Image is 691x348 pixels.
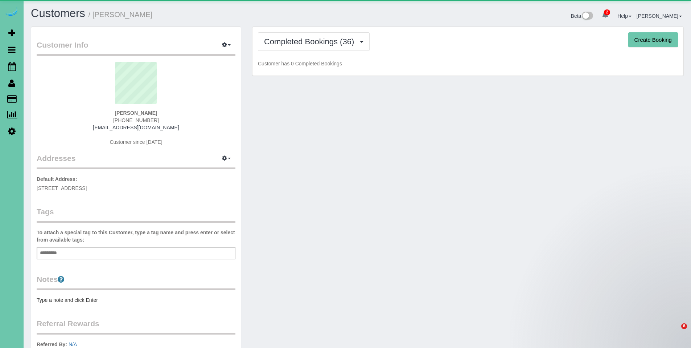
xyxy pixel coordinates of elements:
[115,110,157,116] strong: [PERSON_NAME]
[637,13,682,19] a: [PERSON_NAME]
[37,296,235,304] pre: Type a note and click Enter
[93,125,179,130] a: [EMAIL_ADDRESS][DOMAIN_NAME]
[258,60,678,67] p: Customer has 0 Completed Bookings
[258,32,370,51] button: Completed Bookings (36)
[110,139,162,145] span: Customer since [DATE]
[31,7,85,20] a: Customers
[37,185,87,191] span: [STREET_ADDRESS]
[666,323,684,341] iframe: Intercom live chat
[617,13,632,19] a: Help
[598,7,612,23] a: 2
[37,341,67,348] label: Referred By:
[264,37,358,46] span: Completed Bookings (36)
[37,40,235,56] legend: Customer Info
[581,12,593,21] img: New interface
[628,32,678,48] button: Create Booking
[37,175,77,183] label: Default Address:
[37,318,235,335] legend: Referral Rewards
[571,13,593,19] a: Beta
[89,11,153,19] small: / [PERSON_NAME]
[69,341,77,347] a: N/A
[37,206,235,223] legend: Tags
[681,323,687,329] span: 8
[37,274,235,290] legend: Notes
[4,7,19,17] img: Automaid Logo
[37,229,235,243] label: To attach a special tag to this Customer, type a tag name and press enter or select from availabl...
[113,117,159,123] span: [PHONE_NUMBER]
[604,9,610,15] span: 2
